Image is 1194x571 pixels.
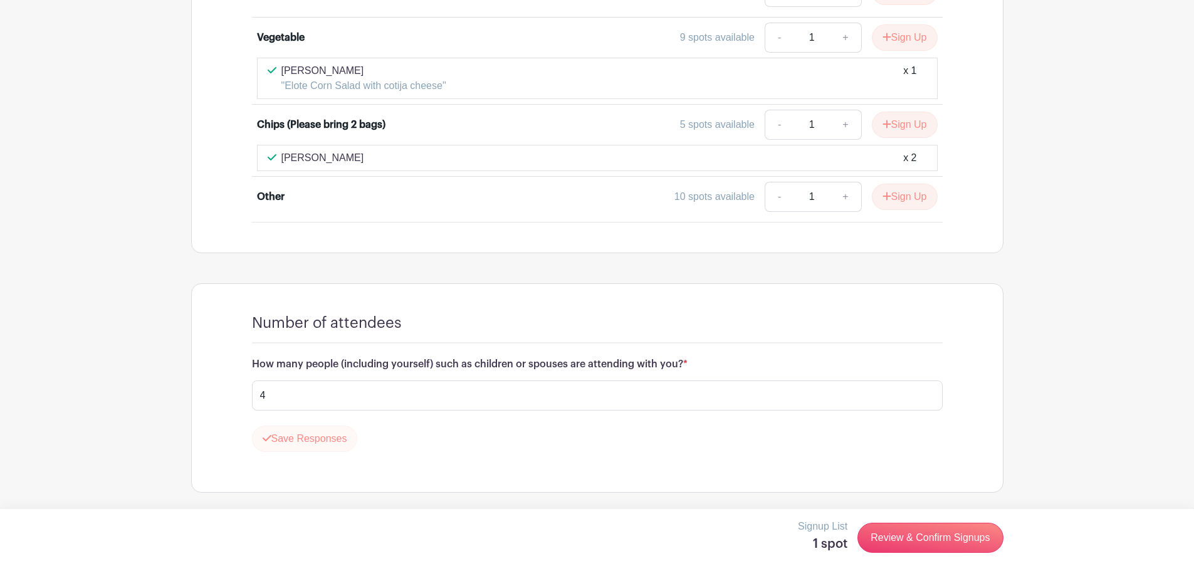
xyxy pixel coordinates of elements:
div: x 2 [903,150,916,165]
p: "Elote Corn Salad with cotija cheese" [281,78,446,93]
input: Type your answer [252,380,943,411]
a: Review & Confirm Signups [857,523,1003,553]
h5: 1 spot [798,537,847,552]
a: - [765,110,793,140]
p: [PERSON_NAME] [281,150,364,165]
div: 5 spots available [680,117,755,132]
button: Sign Up [872,24,938,51]
h6: How many people (including yourself) such as children or spouses are attending with you? [252,359,943,370]
div: 10 spots available [674,189,755,204]
a: + [830,182,861,212]
div: x 1 [903,63,916,93]
a: - [765,182,793,212]
div: Chips (Please bring 2 bags) [257,117,385,132]
div: Vegetable [257,30,305,45]
button: Sign Up [872,112,938,138]
button: Sign Up [872,184,938,210]
div: Other [257,189,285,204]
p: [PERSON_NAME] [281,63,446,78]
a: + [830,23,861,53]
h4: Number of attendees [252,314,402,332]
div: 9 spots available [680,30,755,45]
button: Save Responses [252,426,358,452]
a: - [765,23,793,53]
p: Signup List [798,519,847,534]
a: + [830,110,861,140]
